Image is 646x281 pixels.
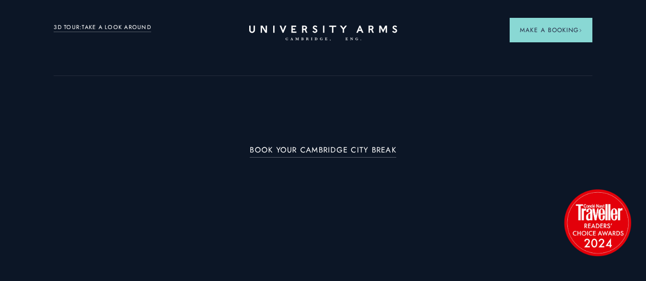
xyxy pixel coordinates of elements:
a: BOOK YOUR CAMBRIDGE CITY BREAK [250,146,396,158]
img: image-2524eff8f0c5d55edbf694693304c4387916dea5-1501x1501-png [559,184,636,261]
span: Make a Booking [520,25,582,35]
img: Arrow icon [579,29,582,32]
a: 3D TOUR:TAKE A LOOK AROUND [54,23,151,32]
button: Make a BookingArrow icon [510,18,592,42]
a: Home [249,25,397,41]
